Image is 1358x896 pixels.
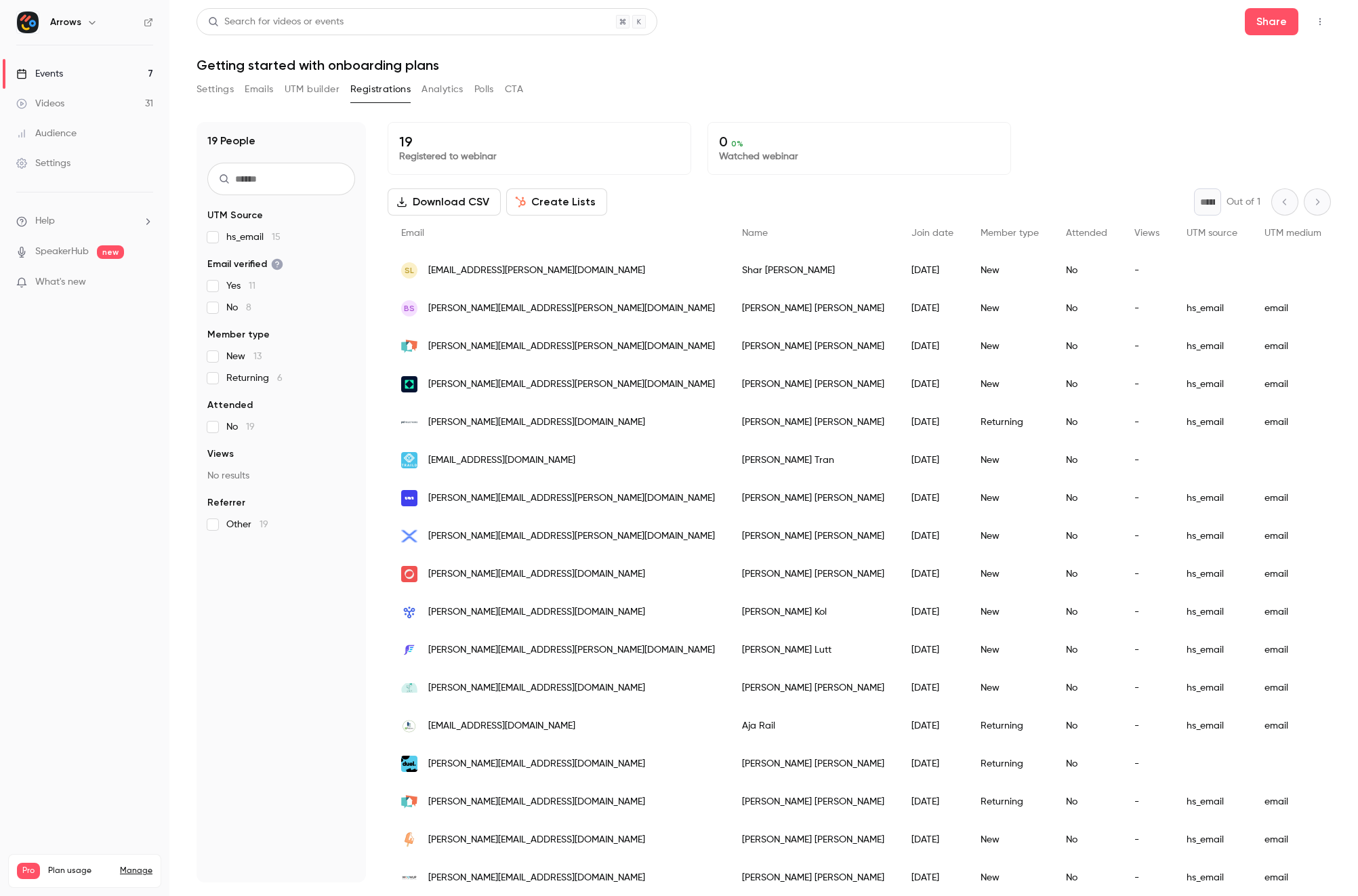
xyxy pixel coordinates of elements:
[898,327,967,365] div: [DATE]
[728,403,898,441] div: [PERSON_NAME] [PERSON_NAME]
[1173,631,1251,669] div: hs_email
[428,605,645,619] span: [PERSON_NAME][EMAIL_ADDRESS][DOMAIN_NAME]
[1187,228,1237,238] span: UTM source
[48,866,112,876] span: Plan usage
[1121,479,1173,517] div: -
[967,555,1052,593] div: New
[428,491,715,506] span: [PERSON_NAME][EMAIL_ADDRESS][PERSON_NAME][DOMAIN_NAME]
[728,251,898,289] div: Shar [PERSON_NAME]
[399,134,680,150] p: 19
[207,209,355,531] section: facet-groups
[728,289,898,327] div: [PERSON_NAME] [PERSON_NAME]
[1052,555,1121,593] div: No
[898,631,967,669] div: [DATE]
[260,520,268,529] span: 19
[1251,555,1335,593] div: email
[428,378,715,392] span: [PERSON_NAME][EMAIL_ADDRESS][PERSON_NAME][DOMAIN_NAME]
[428,681,645,695] span: [PERSON_NAME][EMAIL_ADDRESS][DOMAIN_NAME]
[1052,631,1121,669] div: No
[428,643,715,657] span: [PERSON_NAME][EMAIL_ADDRESS][PERSON_NAME][DOMAIN_NAME]
[16,127,77,140] div: Audience
[1052,479,1121,517] div: No
[17,12,39,33] img: Arrows
[898,783,967,821] div: [DATE]
[401,832,417,848] img: hapily.com
[898,365,967,403] div: [DATE]
[1173,821,1251,859] div: hs_email
[207,469,355,483] p: No results
[1121,441,1173,479] div: -
[1264,228,1321,238] span: UTM medium
[898,403,967,441] div: [DATE]
[967,517,1052,555] div: New
[1173,327,1251,365] div: hs_email
[401,490,417,506] img: getunion.com
[226,371,283,385] span: Returning
[967,707,1052,745] div: Returning
[728,783,898,821] div: [PERSON_NAME] [PERSON_NAME]
[911,228,953,238] span: Join date
[1251,365,1335,403] div: email
[1066,228,1107,238] span: Attended
[728,555,898,593] div: [PERSON_NAME] [PERSON_NAME]
[1052,745,1121,783] div: No
[17,863,40,879] span: Pro
[967,479,1052,517] div: New
[1052,783,1121,821] div: No
[1052,517,1121,555] div: No
[16,214,153,228] li: help-dropdown-opener
[1173,479,1251,517] div: hs_email
[35,275,86,289] span: What's new
[428,833,645,847] span: [PERSON_NAME][EMAIL_ADDRESS][DOMAIN_NAME]
[1121,745,1173,783] div: -
[967,365,1052,403] div: New
[35,245,89,259] a: SpeakerHub
[226,350,262,363] span: New
[1173,555,1251,593] div: hs_email
[1251,669,1335,707] div: email
[898,251,967,289] div: [DATE]
[1251,631,1335,669] div: email
[728,669,898,707] div: [PERSON_NAME] [PERSON_NAME]
[1173,289,1251,327] div: hs_email
[1121,631,1173,669] div: -
[1052,327,1121,365] div: No
[285,79,339,100] button: UTM builder
[1251,821,1335,859] div: email
[350,79,411,100] button: Registrations
[401,870,417,886] img: woowup.com
[1121,403,1173,441] div: -
[1173,403,1251,441] div: hs_email
[1121,251,1173,289] div: -
[246,303,251,312] span: 8
[1052,403,1121,441] div: No
[728,593,898,631] div: [PERSON_NAME] Kol
[967,821,1052,859] div: New
[226,518,268,531] span: Other
[428,529,715,544] span: [PERSON_NAME][EMAIL_ADDRESS][PERSON_NAME][DOMAIN_NAME]
[401,421,417,423] img: projectworks.com
[401,718,417,734] img: lcvista.com
[208,15,344,29] div: Search for videos or events
[1121,327,1173,365] div: -
[226,279,255,293] span: Yes
[898,745,967,783] div: [DATE]
[428,567,645,582] span: [PERSON_NAME][EMAIL_ADDRESS][DOMAIN_NAME]
[967,631,1052,669] div: New
[1121,707,1173,745] div: -
[728,479,898,517] div: [PERSON_NAME] [PERSON_NAME]
[1227,195,1260,209] p: Out of 1
[207,258,283,271] span: Email verified
[428,415,645,430] span: [PERSON_NAME][EMAIL_ADDRESS][DOMAIN_NAME]
[719,150,1000,163] p: Watched webinar
[405,264,414,277] span: SL
[207,133,255,149] h1: 19 People
[1121,289,1173,327] div: -
[506,188,607,216] button: Create Lists
[719,134,1000,150] p: 0
[1173,365,1251,403] div: hs_email
[1251,403,1335,441] div: email
[50,16,81,29] h6: Arrows
[245,79,273,100] button: Emails
[474,79,494,100] button: Polls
